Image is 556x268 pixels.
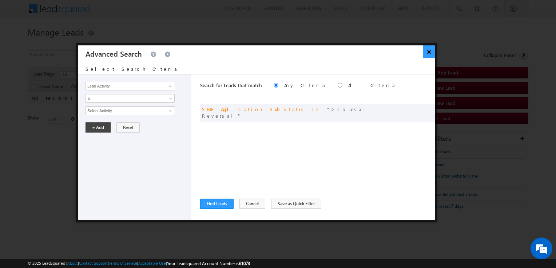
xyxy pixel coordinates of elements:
button: × [423,45,435,58]
span: SME Application Substatus [202,106,306,112]
textarea: Type your message and hit 'Enter' [9,67,133,205]
a: Contact Support [79,261,108,265]
span: © 2025 LeadSquared | | | | | [28,260,250,267]
span: Your Leadsquared Account Number is [167,261,250,266]
em: Start Chat [99,211,132,220]
label: Any Criteria [284,82,326,88]
a: Show All Items [165,107,174,114]
a: Is [86,94,175,103]
a: Show All Items [165,82,174,90]
span: Disbursal Reversal [202,106,370,119]
input: Type to Search [86,106,175,115]
button: Save as Quick Filter [271,199,321,209]
button: Reset [116,122,140,133]
a: Acceptable Use [138,261,166,265]
button: Cancel [239,199,265,209]
span: is [312,106,321,112]
span: Search for Leads that match [200,82,262,88]
input: Type to Search [86,82,175,90]
span: 61073 [239,261,250,266]
a: Terms of Service [109,261,137,265]
button: Find Leads [200,199,234,209]
h3: Advanced Search [86,45,142,62]
button: + Add [86,122,111,133]
label: All Criteria [348,82,396,88]
a: About [67,261,78,265]
span: Select Search Criteria [86,66,178,72]
div: Chat with us now [38,38,122,48]
div: Minimize live chat window [119,4,137,21]
span: Is [86,95,165,102]
img: d_60004797649_company_0_60004797649 [12,38,31,48]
